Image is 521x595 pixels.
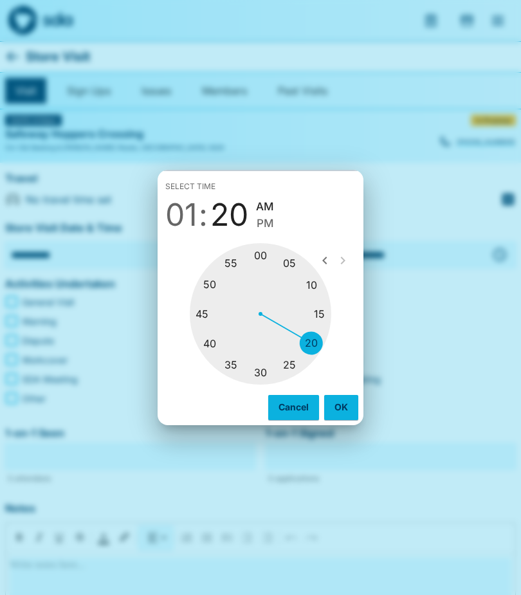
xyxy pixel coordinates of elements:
[324,395,358,419] button: OK
[257,215,274,232] span: PM
[312,248,338,273] button: open previous view
[165,176,215,197] span: Select time
[165,197,197,233] button: 01
[256,215,274,232] button: PM
[210,197,248,233] button: 20
[256,198,274,215] button: AM
[268,395,319,419] button: Cancel
[199,197,208,233] span: :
